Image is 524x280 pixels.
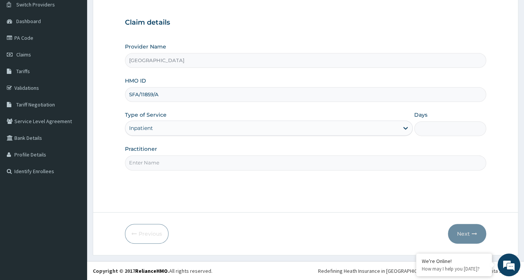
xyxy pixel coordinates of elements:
[129,124,153,132] div: Inpatient
[422,266,486,272] p: How may I help you today?
[125,155,486,170] input: Enter Name
[16,1,55,8] span: Switch Providers
[16,101,55,108] span: Tariff Negotiation
[39,42,127,52] div: Chat with us now
[44,89,104,165] span: We're online!
[125,43,166,50] label: Provider Name
[125,145,157,153] label: Practitioner
[414,111,427,119] label: Days
[93,267,169,274] strong: Copyright © 2017 .
[16,51,31,58] span: Claims
[135,267,168,274] a: RelianceHMO
[125,77,146,84] label: HMO ID
[16,68,30,75] span: Tariffs
[125,19,486,27] h3: Claim details
[14,38,31,57] img: d_794563401_company_1708531726252_794563401
[318,267,518,275] div: Redefining Heath Insurance in [GEOGRAPHIC_DATA] using Telemedicine and Data Science!
[125,111,167,119] label: Type of Service
[124,4,142,22] div: Minimize live chat window
[125,87,486,102] input: Enter HMO ID
[448,224,486,244] button: Next
[4,194,144,220] textarea: Type your message and hit 'Enter'
[16,18,41,25] span: Dashboard
[125,224,168,244] button: Previous
[422,258,486,264] div: We're Online!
